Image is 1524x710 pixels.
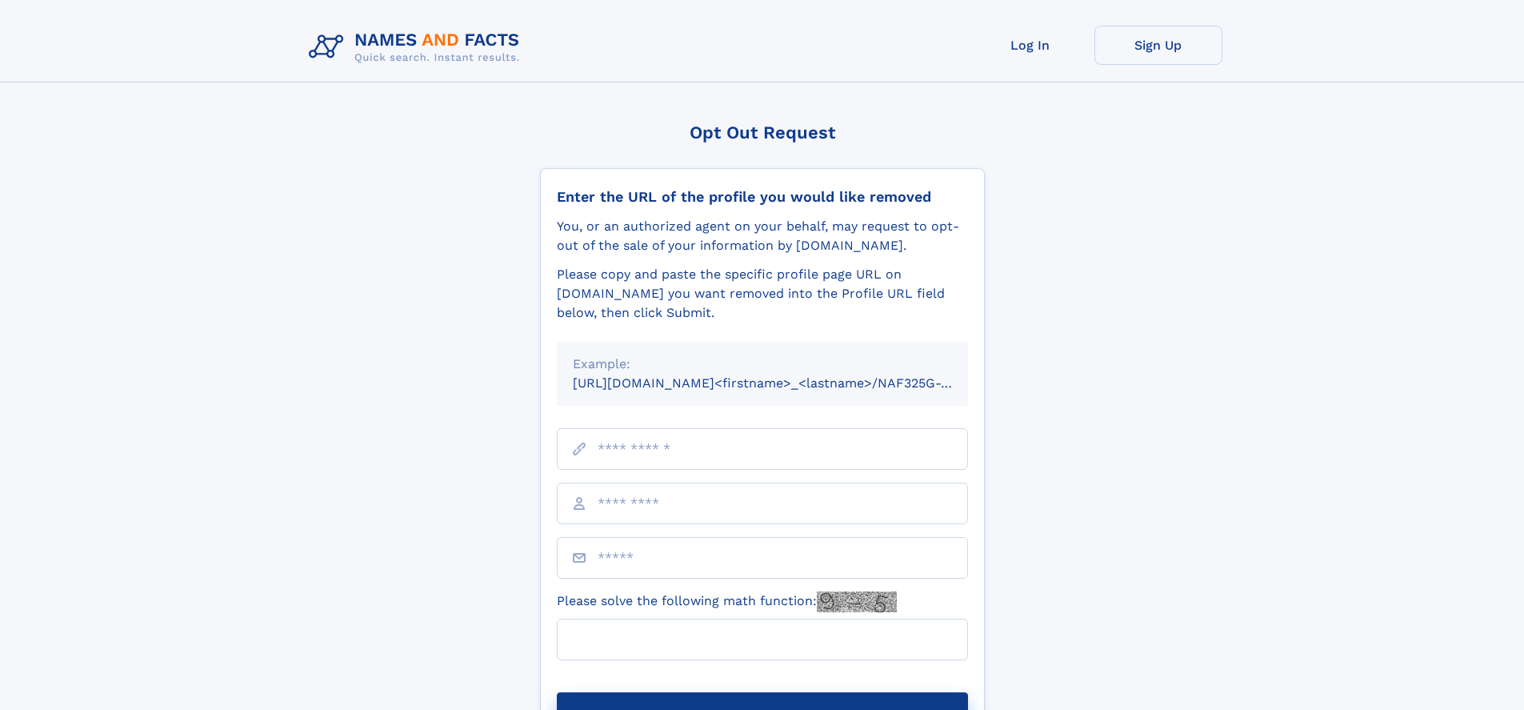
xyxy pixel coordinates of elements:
[557,265,968,323] div: Please copy and paste the specific profile page URL on [DOMAIN_NAME] you want removed into the Pr...
[557,592,897,612] label: Please solve the following math function:
[573,355,952,374] div: Example:
[1094,26,1222,65] a: Sign Up
[557,217,968,255] div: You, or an authorized agent on your behalf, may request to opt-out of the sale of your informatio...
[557,188,968,206] div: Enter the URL of the profile you would like removed
[573,375,998,391] small: [URL][DOMAIN_NAME]<firstname>_<lastname>/NAF325G-xxxxxxxx
[302,26,533,69] img: Logo Names and Facts
[540,122,985,142] div: Opt Out Request
[966,26,1094,65] a: Log In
